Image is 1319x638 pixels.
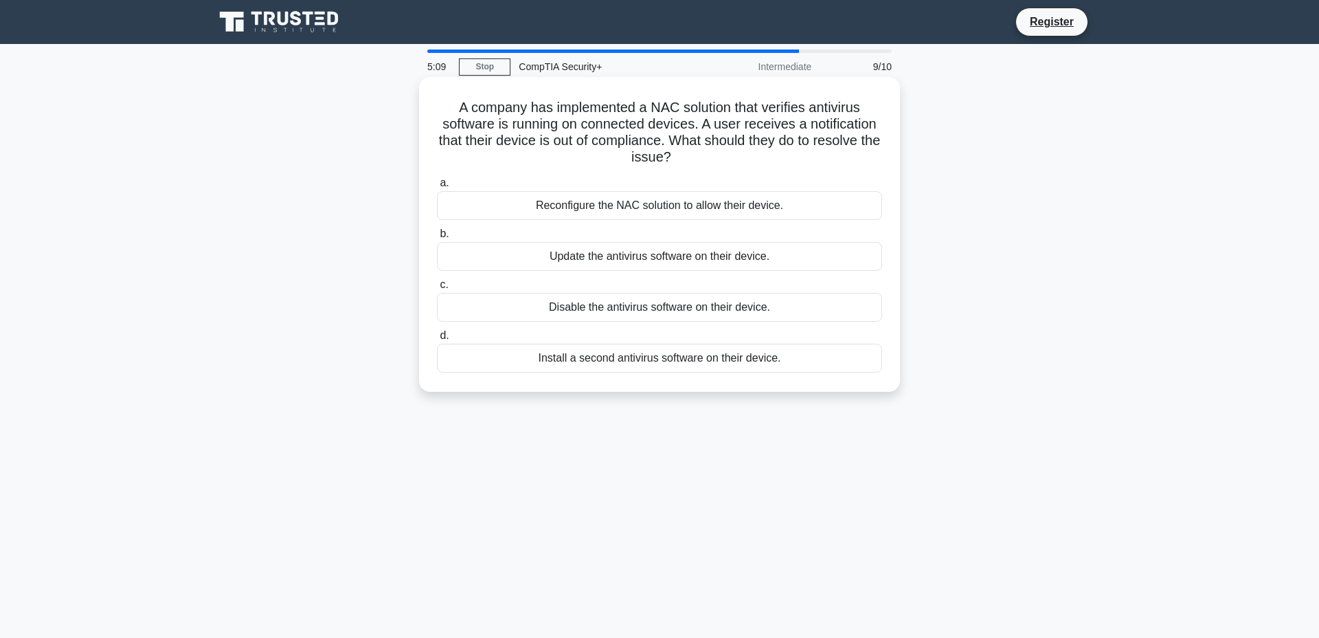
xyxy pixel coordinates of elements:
div: Update the antivirus software on their device. [437,242,882,271]
div: Install a second antivirus software on their device. [437,344,882,373]
span: d. [440,329,449,341]
span: b. [440,228,449,239]
div: CompTIA Security+ [510,53,699,80]
div: Disable the antivirus software on their device. [437,293,882,322]
div: 5:09 [419,53,459,80]
h5: A company has implemented a NAC solution that verifies antivirus software is running on connected... [436,99,883,166]
div: Reconfigure the NAC solution to allow their device. [437,191,882,220]
div: Intermediate [699,53,820,80]
a: Register [1022,13,1082,30]
a: Stop [459,58,510,76]
div: 9/10 [820,53,900,80]
span: a. [440,177,449,188]
span: c. [440,278,448,290]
